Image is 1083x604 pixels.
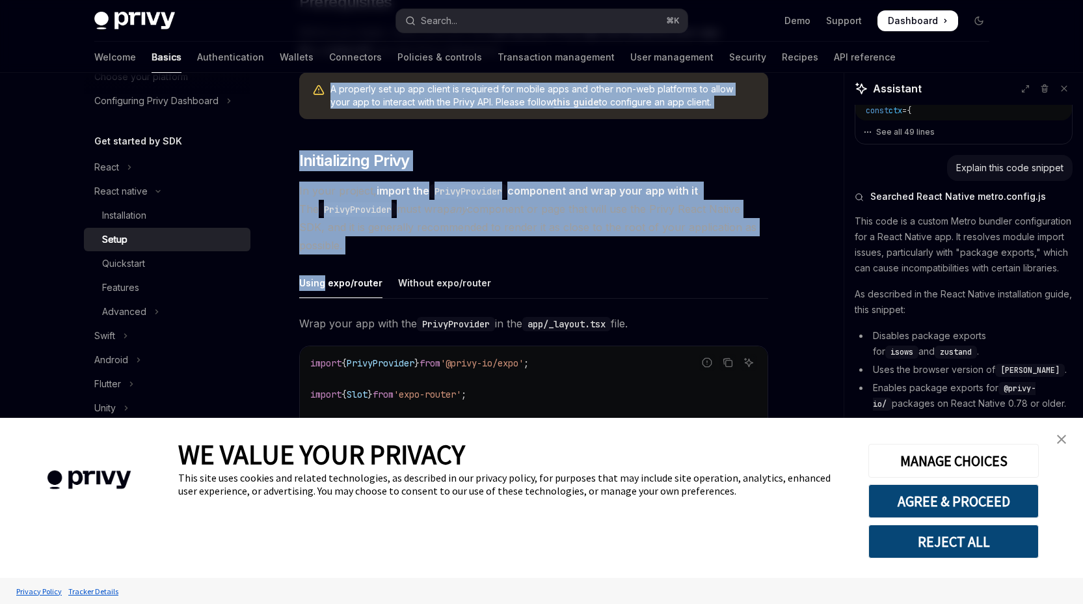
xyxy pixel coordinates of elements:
a: Welcome [94,42,136,73]
span: '@privy-io/expo' [440,357,524,369]
button: Copy the contents from the code block [719,354,736,371]
a: Features [84,276,250,299]
a: Support [826,14,862,27]
div: Explain this code snippet [956,161,1063,174]
button: Toggle React native section [84,180,250,203]
span: , [911,120,916,130]
button: See all 49 lines [863,123,1064,141]
span: [PERSON_NAME] [1000,365,1060,376]
span: { [341,389,347,400]
strong: import the component and wrap your app with it [377,184,698,197]
span: context [879,120,911,130]
span: { [907,105,911,116]
button: Toggle Android section [84,348,250,372]
a: Transaction management [498,42,615,73]
img: close banner [1057,435,1066,444]
a: Recipes [782,42,818,73]
code: PrivyProvider [319,202,397,217]
a: Setup [84,228,250,251]
span: ; [461,389,466,400]
a: Wallets [280,42,314,73]
div: Setup [102,232,127,247]
a: this guide [554,96,599,108]
a: Privacy Policy [13,580,65,603]
a: Policies & controls [397,42,482,73]
code: PrivyProvider [417,317,495,331]
span: ; [524,357,529,369]
span: import [310,389,341,400]
img: company logo [20,452,159,508]
span: Wrap your app with the in the file. [299,314,768,333]
div: Without expo/router [398,268,491,298]
div: Configuring Privy Dashboard [94,93,219,109]
a: Authentication [197,42,264,73]
a: Quickstart [84,252,250,275]
div: Advanced [102,304,146,320]
span: = [902,105,907,116]
span: Slot [347,389,368,400]
span: Assistant [873,81,922,96]
li: Uses the browser version of . [855,362,1073,377]
span: Initializing Privy [299,150,410,171]
h5: Get started by SDK [94,133,182,149]
a: API reference [834,42,896,73]
div: Using expo/router [299,268,382,298]
div: Features [102,280,139,295]
code: PrivyProvider [429,184,507,199]
span: } [414,357,420,369]
button: MANAGE CHOICES [868,444,1039,478]
a: close banner [1049,426,1075,452]
span: 'expo-router' [394,389,461,400]
button: Toggle Unity section [84,396,250,420]
div: This site uses cookies and related technologies, as described in our privacy policy, for purposes... [178,471,849,497]
a: Basics [152,42,181,73]
span: ... [866,120,879,130]
span: zustand [940,347,972,357]
span: WE VALUE YOUR PRIVACY [178,437,465,471]
span: In your project, . The must wrap component or page that will use the Privy React Native SDK, and ... [299,182,768,254]
a: Demo [784,14,810,27]
code: app/_layout.tsx [522,317,611,331]
span: { [341,357,347,369]
button: Toggle Configuring Privy Dashboard section [84,89,250,113]
span: Dashboard [888,14,938,27]
li: Enables package exports for packages on React Native 0.78 or older. [855,380,1073,411]
div: Flutter [94,376,121,392]
button: Ask AI [740,354,757,371]
button: Toggle React section [84,156,250,179]
span: ⌘ K [666,16,680,26]
div: Search... [421,13,457,29]
span: ctx [889,105,902,116]
button: Toggle Flutter section [84,372,250,396]
span: A properly set up app client is required for mobile apps and other non-web platforms to allow you... [330,83,755,109]
div: React [94,159,119,175]
span: from [373,389,394,400]
button: REJECT ALL [868,525,1039,558]
button: AGREE & PROCEED [868,484,1039,518]
span: PrivyProvider [347,357,414,369]
svg: Warning [312,84,325,97]
a: User management [630,42,714,73]
button: Toggle dark mode [969,10,989,31]
span: Searched React Native metro.config.js [870,190,1046,203]
a: Tracker Details [65,580,122,603]
div: React native [94,184,148,199]
button: Searched React Native metro.config.js [855,190,1073,203]
span: const [866,105,889,116]
button: Open search [396,9,688,33]
button: Toggle Advanced section [84,300,250,323]
span: isows [890,347,913,357]
p: As described in the React Native installation guide, this snippet: [855,286,1073,318]
li: Disables package exports for and . [855,328,1073,359]
span: @privy-io/ [873,383,1036,409]
span: } [368,389,373,400]
div: Swift [94,328,115,344]
div: Installation [102,208,146,223]
a: Dashboard [877,10,958,31]
p: This code is a custom Metro bundler configuration for a React Native app. It resolves module impo... [855,213,1073,276]
button: Toggle Swift section [84,324,250,348]
div: Unity [94,400,116,416]
a: Security [729,42,766,73]
span: from [420,357,440,369]
a: Installation [84,204,250,227]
